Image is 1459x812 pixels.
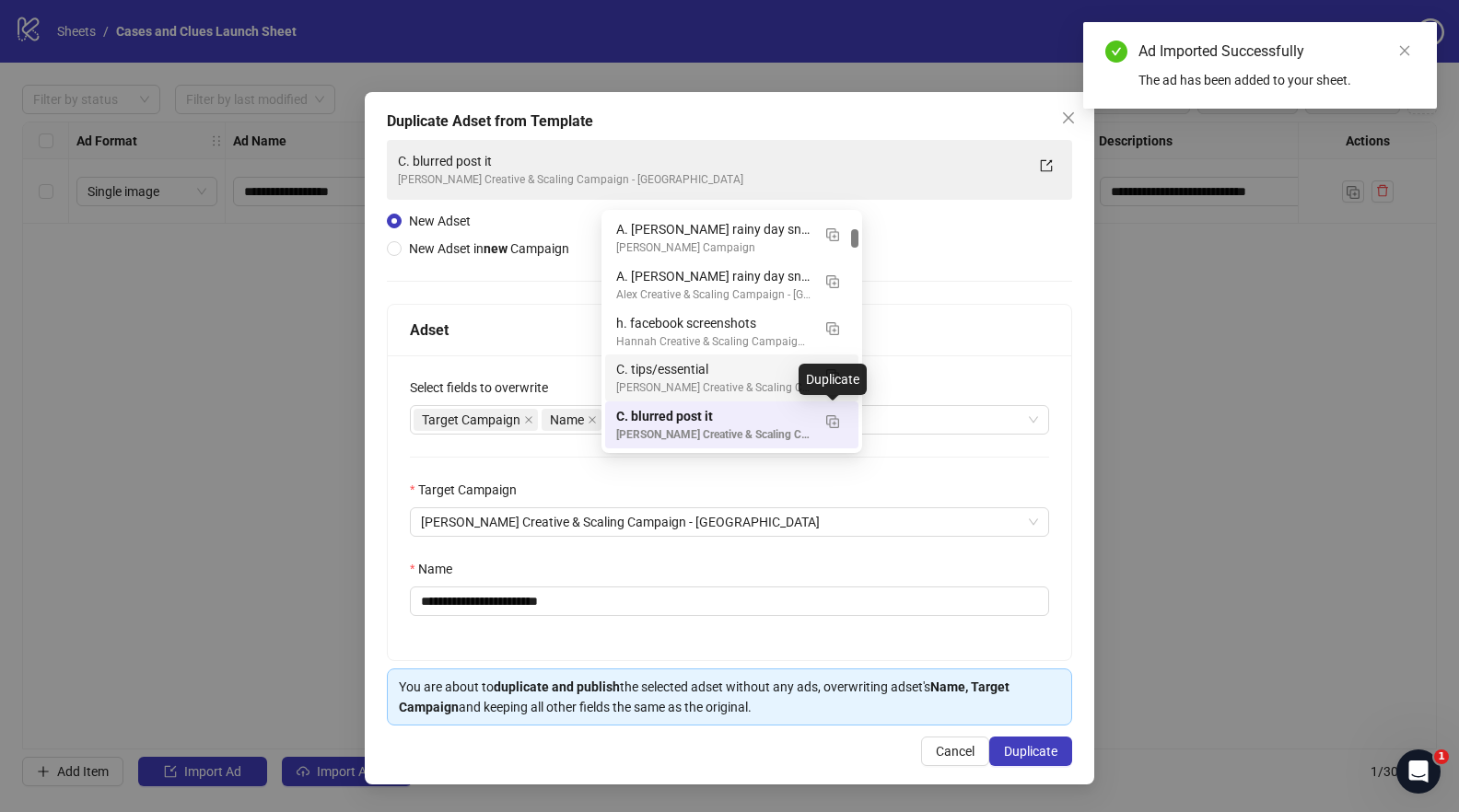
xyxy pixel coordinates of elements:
[616,286,811,304] div: Alex Creative & Scaling Campaign - [GEOGRAPHIC_DATA]
[1138,41,1415,63] div: Ad Imported Successfully
[818,313,847,342] button: Duplicate
[421,508,1038,536] span: Alice Creative & Scaling Campaign - UK
[494,679,620,694] strong: duplicate and publish
[616,239,811,257] div: [PERSON_NAME] Campaign
[1105,41,1127,63] span: check-circle
[936,744,975,759] span: Cancel
[1040,159,1053,172] span: export
[616,333,811,351] div: Hannah Creative & Scaling Campaign - [GEOGRAPHIC_DATA]
[616,266,811,286] div: A. [PERSON_NAME] rainy day snapchat
[1396,749,1441,794] iframe: Intercom live chat
[616,406,811,426] div: C. blurred post it
[826,322,839,335] img: Duplicate
[484,241,508,256] strong: new
[399,677,1060,717] div: You are about to the selected adset without any ads, overwriting adset's and keeping all other fi...
[550,410,584,430] span: Name
[826,228,839,241] img: Duplicate
[410,319,1049,342] div: Adset
[1004,744,1057,759] span: Duplicate
[616,426,811,444] div: [PERSON_NAME] Creative & Scaling Campaign - [GEOGRAPHIC_DATA]
[398,171,1024,189] div: [PERSON_NAME] Creative & Scaling Campaign - [GEOGRAPHIC_DATA]
[422,410,520,430] span: Target Campaign
[616,313,811,333] div: h. facebook screenshots
[409,241,569,256] span: New Adset in Campaign
[542,409,601,431] span: Name
[818,266,847,296] button: Duplicate
[1138,70,1415,90] div: The ad has been added to your sheet.
[410,586,1049,616] input: Name
[921,737,989,766] button: Cancel
[826,275,839,288] img: Duplicate
[399,679,1010,714] strong: Name, Target Campaign
[616,359,811,379] div: C. tips/essential
[605,401,858,448] div: C. blurred post it
[588,415,597,424] span: close
[524,415,533,424] span: close
[605,354,858,401] div: C. tips/essential
[826,415,839,428] img: Duplicate
[989,737,1072,766] button: Duplicate
[414,409,538,431] span: Target Campaign
[799,364,867,395] div: Duplicate
[410,559,464,579] label: Name
[1054,103,1083,133] button: Close
[387,110,1072,133] div: Duplicate Adset from Template
[1061,110,1076,125] span: close
[1398,44,1411,57] span: close
[1395,41,1415,61] a: Close
[616,379,811,397] div: [PERSON_NAME] Creative & Scaling Campaign - [GEOGRAPHIC_DATA]
[410,480,529,500] label: Target Campaign
[616,219,811,239] div: A. [PERSON_NAME] rainy day snapchat
[409,214,471,228] span: New Adset
[818,406,847,435] button: Duplicate
[605,215,858,261] div: A. nicole rainy day snapchat
[605,448,858,495] div: h. autumn family night
[398,151,1024,171] div: C. blurred post it
[410,377,560,398] label: Select fields to overwrite
[605,308,858,355] div: h. facebook screenshots
[818,359,847,389] button: Duplicate
[818,219,847,249] button: Duplicate
[605,261,858,308] div: A. nicole rainy day snapchat
[1434,749,1449,764] span: 1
